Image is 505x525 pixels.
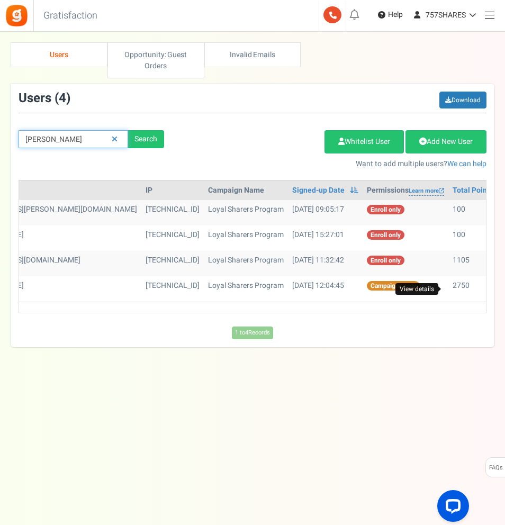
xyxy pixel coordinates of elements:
td: [TECHNICAL_ID] [141,276,204,302]
a: Users [11,42,107,67]
input: Search by email or name [19,130,128,148]
a: Menu [479,4,500,25]
a: Help [374,6,407,23]
a: Invalid Emails [204,42,301,67]
td: [TECHNICAL_ID] [141,251,204,276]
div: Search [128,130,164,148]
a: Reset [106,130,123,149]
span: Enroll only [367,205,404,214]
span: FAQs [489,458,503,478]
h3: Gratisfaction [32,5,109,26]
a: Opportunity: Guest Orders [107,42,204,78]
span: 4 [59,89,66,107]
th: IP [141,181,204,200]
a: Signed-up Date [292,185,345,196]
td: Loyal Sharers Program [204,225,288,251]
a: Whitelist User [324,130,404,153]
td: Loyal Sharers Program [204,251,288,276]
a: Add New User [405,130,486,153]
span: Enroll only [367,256,404,265]
td: [DATE] 12:04:45 [288,276,363,302]
td: [DATE] 09:05:17 [288,200,363,225]
td: [DATE] 11:32:42 [288,251,363,276]
td: [DATE] 15:27:01 [288,225,363,251]
td: Loyal Sharers Program [204,200,288,225]
img: Gratisfaction [5,4,29,28]
span: Campaigns only [367,281,420,291]
th: Campaign Name [204,181,288,200]
a: Total Points [453,185,493,196]
a: Learn more [409,187,444,196]
a: Download [439,92,486,108]
h3: Users ( ) [19,92,70,105]
span: 757SHARES [426,10,466,21]
span: Help [385,10,403,20]
td: Loyal Sharers Program [204,276,288,302]
div: View details [395,283,438,295]
td: [TECHNICAL_ID] [141,200,204,225]
p: Want to add multiple users? [180,159,486,169]
th: Permissions [363,181,448,200]
span: Enroll only [367,230,404,240]
a: We can help [447,158,486,169]
td: [TECHNICAL_ID] [141,225,204,251]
